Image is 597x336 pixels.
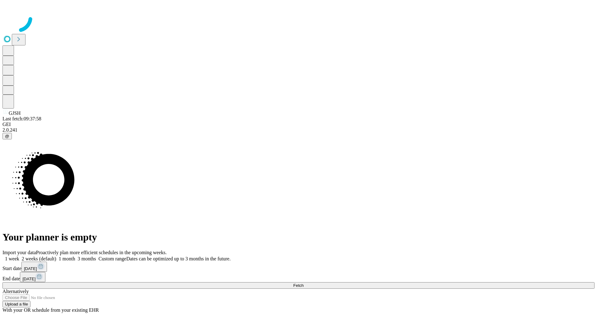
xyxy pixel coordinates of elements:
[78,256,96,261] span: 3 months
[99,256,126,261] span: Custom range
[9,110,21,116] span: GJSH
[22,277,35,281] span: [DATE]
[36,250,167,255] span: Proactively plan more efficient schedules in the upcoming weeks.
[2,116,41,121] span: Last fetch: 09:37:58
[126,256,230,261] span: Dates can be optimized up to 3 months in the future.
[2,122,595,127] div: GEI
[20,272,45,282] button: [DATE]
[2,231,595,243] h1: Your planner is empty
[59,256,75,261] span: 1 month
[2,301,30,307] button: Upload a file
[2,127,595,133] div: 2.0.241
[2,262,595,272] div: Start date
[293,283,303,288] span: Fetch
[2,307,99,313] span: With your OR schedule from your existing EHR
[2,272,595,282] div: End date
[2,282,595,289] button: Fetch
[24,266,37,271] span: [DATE]
[5,134,9,138] span: @
[21,262,47,272] button: [DATE]
[22,256,56,261] span: 2 weeks (default)
[2,289,29,294] span: Alternatively
[2,133,12,139] button: @
[2,250,36,255] span: Import your data
[5,256,19,261] span: 1 week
